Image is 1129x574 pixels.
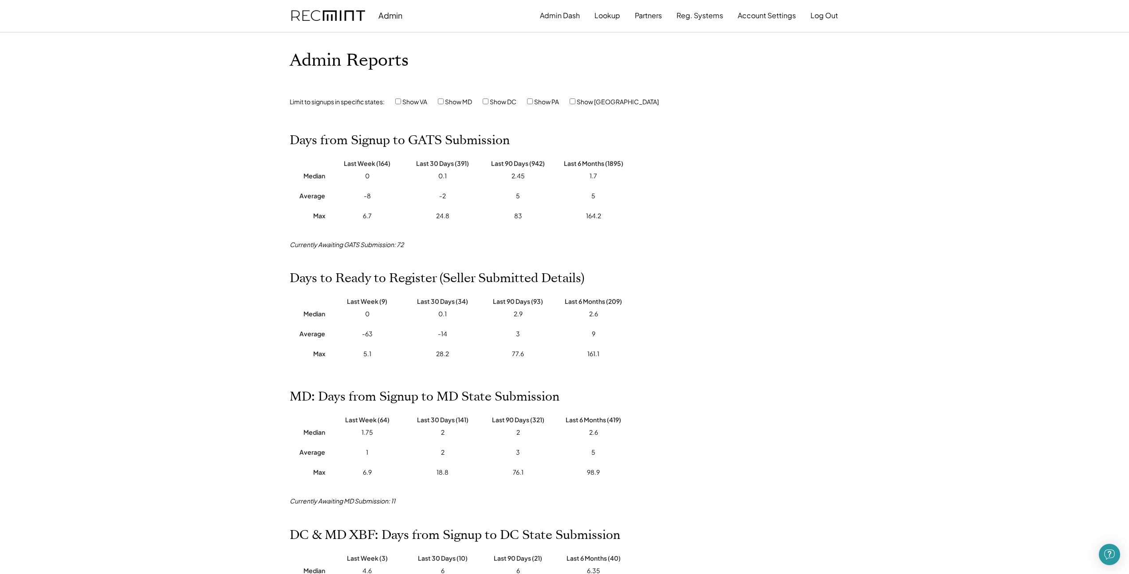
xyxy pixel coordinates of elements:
[810,7,838,24] button: Log Out
[485,297,551,305] div: Last 90 Days (93)
[635,7,662,24] button: Partners
[485,468,551,477] div: 76.1
[290,389,559,405] h2: MD: Days from Signup to MD State Submission
[485,192,551,201] div: 5
[378,10,402,20] div: Admin
[485,212,551,220] div: 83
[290,468,325,476] div: Max
[290,528,620,543] h2: DC & MD XBF: Days from Signup to DC State Submission
[560,159,627,167] div: Last 6 Months (1895)
[291,10,365,21] img: recmint-logotype%403x.png
[560,212,627,220] div: 164.2
[485,310,551,318] div: 2.9
[334,554,401,562] div: Last Week (3)
[409,330,476,338] div: -14
[334,192,401,201] div: -8
[290,497,395,506] div: Currently Awaiting MD Submission: 11
[290,428,325,436] div: Median
[290,98,385,106] div: Limit to signups in specific states:
[534,98,559,106] label: Show PA
[594,7,620,24] button: Lookup
[560,448,627,457] div: 5
[290,212,325,220] div: Max
[290,240,404,249] div: Currently Awaiting GATS Submission: 72
[334,172,401,181] div: 0
[409,554,476,562] div: Last 30 Days (10)
[290,50,649,71] h1: Admin Reports
[485,159,551,167] div: Last 90 Days (942)
[738,7,796,24] button: Account Settings
[560,297,627,305] div: Last 6 Months (209)
[485,330,551,338] div: 3
[290,330,325,338] div: Average
[560,468,627,477] div: 98.9
[334,212,401,220] div: 6.7
[290,192,325,200] div: Average
[1099,544,1120,565] div: Open Intercom Messenger
[409,468,476,477] div: 18.8
[485,350,551,358] div: 77.6
[409,212,476,220] div: 24.8
[402,98,427,106] label: Show VA
[560,330,627,338] div: 9
[409,192,476,201] div: -2
[490,98,516,106] label: Show DC
[485,554,551,562] div: Last 90 Days (21)
[560,172,627,181] div: 1.7
[485,416,551,424] div: Last 90 Days (321)
[290,448,325,456] div: Average
[290,172,325,180] div: Median
[334,159,401,167] div: Last Week (164)
[409,448,476,457] div: 2
[445,98,472,106] label: Show MD
[560,192,627,201] div: 5
[290,133,510,148] h2: Days from Signup to GATS Submission
[485,172,551,181] div: 2.45
[334,416,401,424] div: Last Week (64)
[334,330,401,338] div: -63
[290,271,584,286] h2: Days to Ready to Register (Seller Submitted Details)
[334,468,401,477] div: 6.9
[409,350,476,358] div: 28.2
[409,310,476,318] div: 0.1
[409,297,476,305] div: Last 30 Days (34)
[409,159,476,167] div: Last 30 Days (391)
[560,554,627,562] div: Last 6 Months (40)
[540,7,580,24] button: Admin Dash
[560,350,627,358] div: 161.1
[334,310,401,318] div: 0
[334,428,401,437] div: 1.75
[334,297,401,305] div: Last Week (9)
[290,310,325,318] div: Median
[560,416,627,424] div: Last 6 Months (419)
[290,350,325,358] div: Max
[560,310,627,318] div: 2.6
[485,448,551,457] div: 3
[577,98,659,106] label: Show [GEOGRAPHIC_DATA]
[677,7,723,24] button: Reg. Systems
[409,172,476,181] div: 0.1
[409,416,476,424] div: Last 30 Days (141)
[409,428,476,437] div: 2
[334,448,401,457] div: 1
[485,428,551,437] div: 2
[560,428,627,437] div: 2.6
[334,350,401,358] div: 5.1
